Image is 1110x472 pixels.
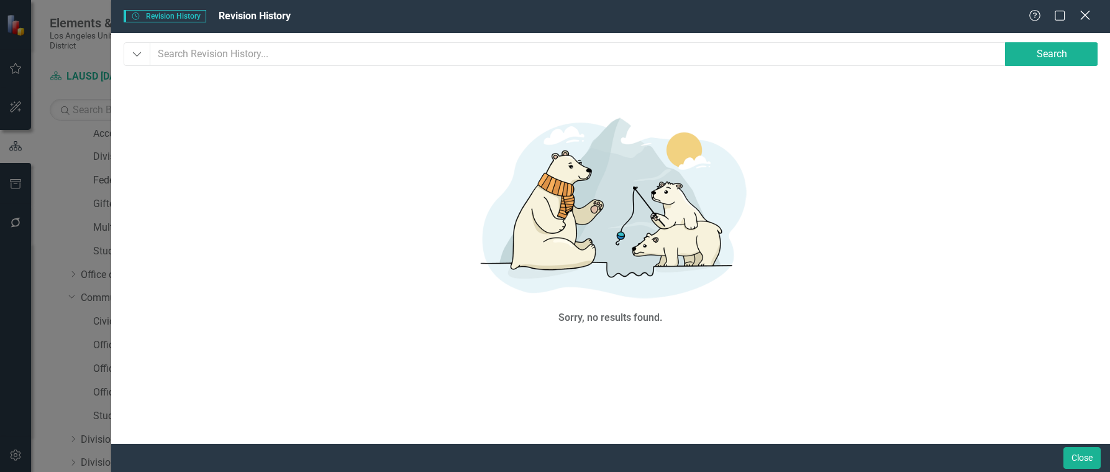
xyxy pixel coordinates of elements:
[558,311,663,325] div: Sorry, no results found.
[424,104,797,308] img: No results found
[219,10,291,22] span: Revision History
[1063,447,1101,469] button: Close
[150,42,1006,66] input: Search Revision History...
[1005,42,1098,66] button: Search
[124,10,206,22] span: Revision History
